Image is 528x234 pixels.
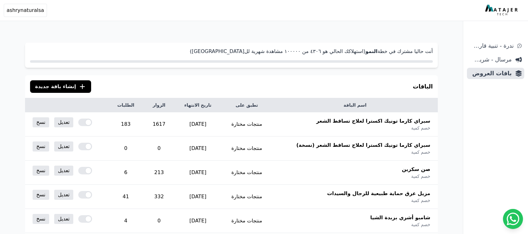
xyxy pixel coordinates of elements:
td: [DATE] [174,136,221,161]
span: ashrynaturalsa [7,7,44,14]
span: سبراي كارما تونيك اكسترا لعلاج تساقط الشعر [316,117,430,125]
td: 1617 [144,112,175,136]
a: تعديل [54,190,73,200]
a: نسخ [33,190,49,200]
span: باقات العروض [469,69,512,78]
th: تطبق على [221,98,272,112]
span: شامبو أشري بزبدة الشيا [370,214,430,221]
span: خصم كمية [411,221,430,228]
td: 4 [108,209,144,233]
span: سبراي كارما تونيك اكسترا لعلاج تساقط الشعر (نسخة) [296,141,430,149]
th: الزوار [144,98,175,112]
a: تعديل [54,117,73,127]
img: MatajerTech Logo [485,5,519,16]
span: مرسال - شريط دعاية [469,55,512,64]
td: [DATE] [174,161,221,185]
span: مزيل عرق حماية طبيعية للرجال والسيدات [327,190,430,197]
td: منتجات مختارة [221,161,272,185]
td: [DATE] [174,209,221,233]
td: [DATE] [174,185,221,209]
td: منتجات مختارة [221,112,272,136]
p: أنت حاليا مشترك في خطة (استهلاكك الحالي هو ٤۳۰٦ من ١۰۰۰۰۰ مشاهدة شهرية لل[GEOGRAPHIC_DATA]) [30,48,433,55]
td: 6 [108,161,144,185]
td: منتجات مختارة [221,185,272,209]
td: 0 [108,136,144,161]
a: نسخ [33,166,49,176]
a: نسخ [33,141,49,152]
a: تعديل [54,214,73,224]
td: 41 [108,185,144,209]
a: نسخ [33,117,49,127]
th: تاريخ الانتهاء [174,98,221,112]
span: خصم كمية [411,197,430,204]
span: ندرة - تنبية قارب علي النفاذ [469,41,514,50]
th: اسم الباقة [272,98,438,112]
td: 213 [144,161,175,185]
span: إنشاء باقة جديدة [35,83,76,90]
td: [DATE] [174,112,221,136]
button: إنشاء باقة جديدة [30,80,91,93]
h3: الباقات [413,82,433,91]
span: صن سكرين [402,166,430,173]
strong: النمو [365,48,378,54]
td: 0 [144,136,175,161]
a: تعديل [54,141,73,152]
a: نسخ [33,214,49,224]
a: تعديل [54,166,73,176]
span: خصم كمية [411,125,430,131]
button: ashrynaturalsa [4,4,47,17]
td: منتجات مختارة [221,136,272,161]
span: خصم كمية [411,173,430,179]
td: 332 [144,185,175,209]
td: منتجات مختارة [221,209,272,233]
th: الطلبات [108,98,144,112]
td: 183 [108,112,144,136]
span: خصم كمية [411,149,430,155]
td: 0 [144,209,175,233]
